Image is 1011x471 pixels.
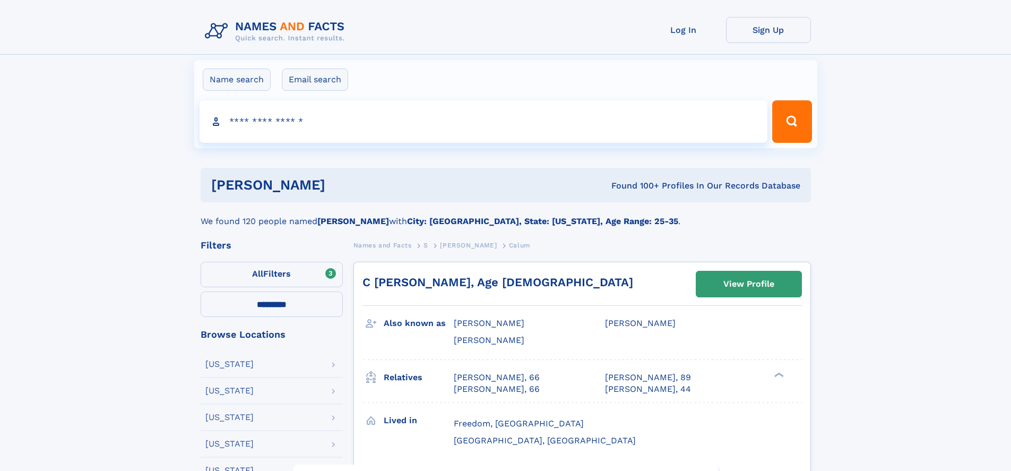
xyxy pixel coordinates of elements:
[509,242,530,249] span: Calum
[211,178,469,192] h1: [PERSON_NAME]
[205,413,254,422] div: [US_STATE]
[384,412,454,430] h3: Lived in
[454,418,584,429] span: Freedom, [GEOGRAPHIC_DATA]
[252,269,263,279] span: All
[696,271,801,297] a: View Profile
[384,369,454,387] h3: Relatives
[605,383,691,395] a: [PERSON_NAME], 44
[424,242,428,249] span: S
[468,180,800,192] div: Found 100+ Profiles In Our Records Database
[454,435,636,446] span: [GEOGRAPHIC_DATA], [GEOGRAPHIC_DATA]
[407,216,678,226] b: City: [GEOGRAPHIC_DATA], State: [US_STATE], Age Range: 25-35
[772,371,784,378] div: ❯
[205,387,254,395] div: [US_STATE]
[201,262,343,287] label: Filters
[201,241,343,250] div: Filters
[205,440,254,448] div: [US_STATE]
[726,17,811,43] a: Sign Up
[317,216,389,226] b: [PERSON_NAME]
[205,360,254,369] div: [US_STATE]
[454,318,524,328] span: [PERSON_NAME]
[772,100,811,143] button: Search Button
[454,372,540,383] a: [PERSON_NAME], 66
[384,314,454,332] h3: Also known as
[454,383,540,395] a: [PERSON_NAME], 66
[440,238,497,252] a: [PERSON_NAME]
[282,68,348,91] label: Email search
[424,238,428,252] a: S
[641,17,726,43] a: Log In
[362,276,633,289] a: C [PERSON_NAME], Age [DEMOGRAPHIC_DATA]
[454,335,524,345] span: [PERSON_NAME]
[605,372,691,383] a: [PERSON_NAME], 89
[200,100,768,143] input: search input
[605,318,676,328] span: [PERSON_NAME]
[723,272,774,296] div: View Profile
[440,242,497,249] span: [PERSON_NAME]
[201,17,353,46] img: Logo Names and Facts
[201,330,343,339] div: Browse Locations
[203,68,271,91] label: Name search
[353,238,412,252] a: Names and Facts
[201,202,811,228] div: We found 120 people named with .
